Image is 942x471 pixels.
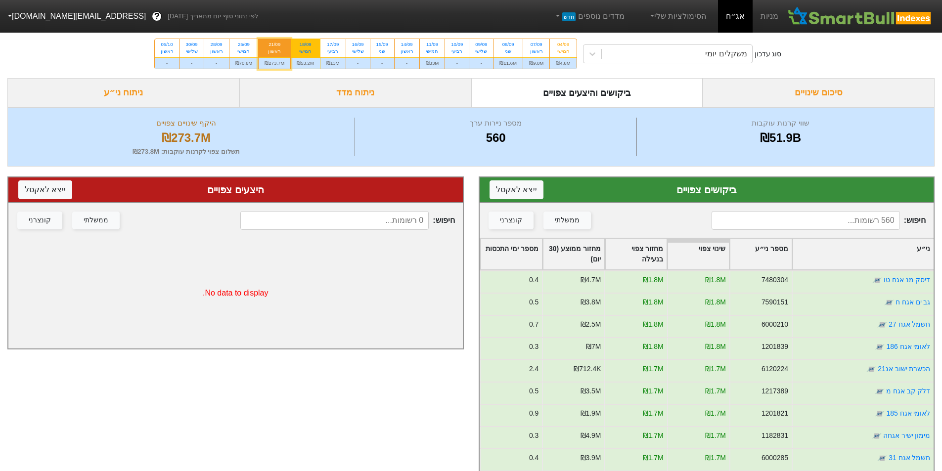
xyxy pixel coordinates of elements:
[642,364,663,374] div: ₪1.7M
[370,57,394,69] div: -
[445,57,469,69] div: -
[705,430,725,441] div: ₪1.7M
[580,430,601,441] div: ₪4.9M
[475,48,487,55] div: שלישי
[240,211,454,230] span: חיפוש :
[705,275,725,285] div: ₪1.8M
[475,41,487,48] div: 09/09
[642,275,663,285] div: ₪1.8M
[529,453,538,463] div: 0.4
[642,408,663,419] div: ₪1.7M
[639,118,922,129] div: שווי קרנות עוקבות
[376,41,388,48] div: 15/09
[705,319,725,330] div: ₪1.8M
[155,57,179,69] div: -
[884,298,894,307] img: tase link
[883,431,930,439] a: מימון ישיר אגחה
[886,387,930,395] a: דלק קב אגח מ
[705,48,747,60] div: משקלים יומי
[644,6,711,26] a: הסימולציות שלי
[875,409,885,419] img: tase link
[580,319,601,330] div: ₪2.5M
[543,212,591,229] button: ממשלתי
[642,297,663,307] div: ₪1.8M
[761,342,788,352] div: 1201839
[529,48,543,55] div: ראשון
[376,48,388,55] div: שני
[886,409,930,417] a: לאומי אגח 185
[161,48,174,55] div: ראשון
[320,57,346,69] div: ₪13M
[886,343,930,350] a: לאומי אגח 186
[490,182,924,197] div: ביקושים צפויים
[712,211,926,230] span: חיפוש :
[180,57,204,69] div: -
[761,297,788,307] div: 7590151
[401,48,413,55] div: ראשון
[550,57,576,69] div: ₪4.6M
[8,238,463,348] div: No data to display.
[291,57,320,69] div: ₪53.2M
[755,49,782,59] div: סוג עדכון
[580,453,601,463] div: ₪3.9M
[580,408,601,419] div: ₪1.9M
[574,364,601,374] div: ₪712.4K
[562,12,576,21] span: חדש
[154,10,160,23] span: ?
[642,342,663,352] div: ₪1.8M
[451,41,463,48] div: 10/09
[20,147,352,157] div: תשלום צפוי לקרנות עוקבות : ₪273.8M
[705,342,725,352] div: ₪1.8M
[426,48,439,55] div: חמישי
[358,118,634,129] div: מספר ניירות ערך
[705,453,725,463] div: ₪1.7M
[878,365,930,373] a: הכשרת ישוב אג21
[499,48,517,55] div: שני
[29,215,51,226] div: קונצרני
[529,297,538,307] div: 0.5
[72,212,120,229] button: ממשלתי
[265,48,284,55] div: ראשון
[712,211,900,230] input: 560 רשומות...
[529,275,538,285] div: 0.4
[877,320,887,330] img: tase link
[889,454,930,462] a: חשמל אגח 31
[235,48,253,55] div: חמישי
[401,41,413,48] div: 14/09
[161,41,174,48] div: 05/10
[259,57,290,69] div: ₪273.7M
[580,275,601,285] div: ₪4.7M
[874,386,884,396] img: tase link
[297,41,314,48] div: 18/09
[17,212,62,229] button: קונצרני
[499,41,517,48] div: 08/09
[186,48,198,55] div: שלישי
[229,57,259,69] div: ₪70.6M
[703,78,935,107] div: סיכום שינויים
[426,41,439,48] div: 11/09
[875,342,885,352] img: tase link
[761,386,788,396] div: 1217389
[346,57,370,69] div: -
[642,319,663,330] div: ₪1.8M
[761,430,788,441] div: 1182831
[642,386,663,396] div: ₪1.7M
[352,48,364,55] div: שלישי
[529,364,538,374] div: 2.4
[877,453,887,463] img: tase link
[210,48,223,55] div: ראשון
[642,453,663,463] div: ₪1.7M
[871,431,881,441] img: tase link
[490,180,543,199] button: ייצא לאקסל
[705,364,725,374] div: ₪1.7M
[761,364,788,374] div: 6120224
[529,408,538,419] div: 0.9
[204,57,229,69] div: -
[186,41,198,48] div: 30/09
[471,78,703,107] div: ביקושים והיצעים צפויים
[420,57,445,69] div: ₪33M
[326,41,340,48] div: 17/09
[240,211,429,230] input: 0 רשומות...
[481,239,542,269] div: Toggle SortBy
[705,408,725,419] div: ₪1.7M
